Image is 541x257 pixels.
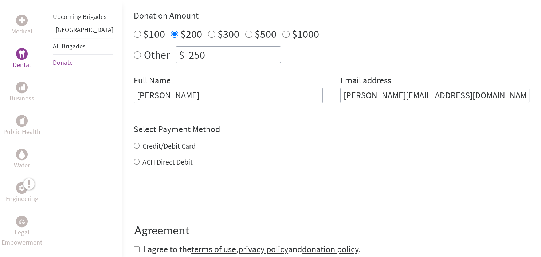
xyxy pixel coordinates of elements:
[11,26,32,36] p: Medical
[1,227,42,248] p: Legal Empowerment
[11,15,32,36] a: MedicalMedical
[238,244,288,255] a: privacy policy
[19,185,25,191] img: Engineering
[16,15,28,26] div: Medical
[14,149,30,170] a: WaterWater
[180,27,202,41] label: $200
[9,93,34,103] p: Business
[16,149,28,160] div: Water
[134,75,171,88] label: Full Name
[134,88,323,103] input: Enter Full Name
[191,244,236,255] a: terms of use
[1,216,42,248] a: Legal EmpowermentLegal Empowerment
[134,123,529,135] h4: Select Payment Method
[217,27,239,41] label: $300
[9,82,34,103] a: BusinessBusiness
[142,141,196,150] label: Credit/Debit Card
[19,50,25,57] img: Dental
[3,127,40,137] p: Public Health
[144,46,170,63] label: Other
[16,115,28,127] div: Public Health
[134,10,529,21] h4: Donation Amount
[144,244,361,255] span: I agree to the , and .
[142,157,193,166] label: ACH Direct Debit
[53,25,113,38] li: Panama
[13,48,31,70] a: DentalDental
[6,182,38,204] a: EngineeringEngineering
[340,75,391,88] label: Email address
[53,58,73,67] a: Donate
[143,27,165,41] label: $100
[16,182,28,194] div: Engineering
[16,82,28,93] div: Business
[53,38,113,55] li: All Brigades
[134,182,244,210] iframe: reCAPTCHA
[53,42,86,50] a: All Brigades
[340,88,529,103] input: Your Email
[3,115,40,137] a: Public HealthPublic Health
[53,9,113,25] li: Upcoming Brigades
[19,84,25,90] img: Business
[16,48,28,60] div: Dental
[302,244,358,255] a: donation policy
[292,27,319,41] label: $1000
[56,25,113,34] a: [GEOGRAPHIC_DATA]
[6,194,38,204] p: Engineering
[19,219,25,224] img: Legal Empowerment
[53,55,113,71] li: Donate
[176,47,187,63] div: $
[134,225,529,238] h4: Agreement
[187,47,281,63] input: Enter Amount
[19,150,25,158] img: Water
[19,117,25,124] img: Public Health
[19,17,25,23] img: Medical
[13,60,31,70] p: Dental
[53,12,107,21] a: Upcoming Brigades
[255,27,277,41] label: $500
[14,160,30,170] p: Water
[16,216,28,227] div: Legal Empowerment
